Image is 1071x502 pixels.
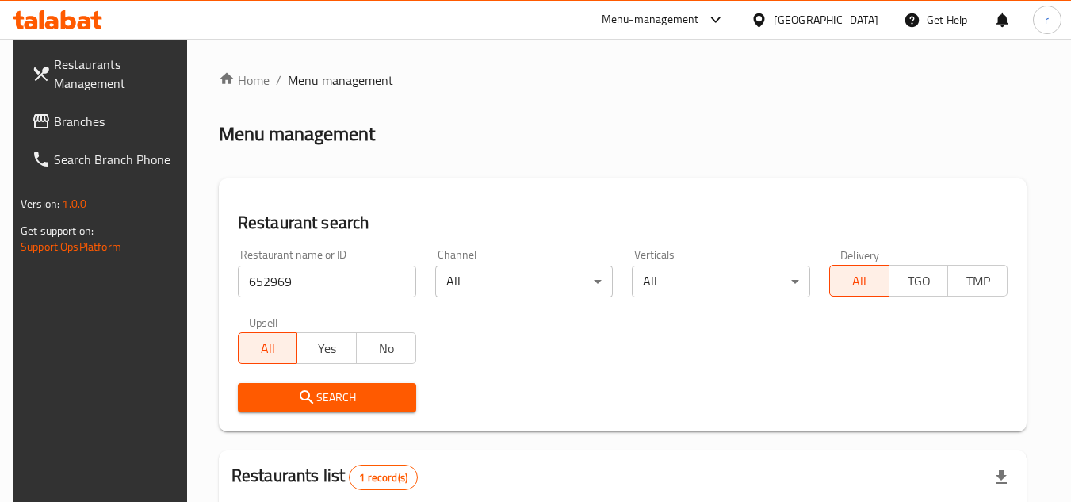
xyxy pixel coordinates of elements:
button: TGO [889,265,949,297]
span: TGO [896,270,943,293]
div: All [435,266,614,297]
span: Menu management [288,71,393,90]
span: All [836,270,883,293]
span: Search Branch Phone [54,150,179,169]
span: Version: [21,194,59,214]
h2: Restaurants list [231,464,418,490]
input: Search for restaurant name or ID.. [238,266,416,297]
span: Restaurants Management [54,55,179,93]
button: No [356,332,416,364]
button: All [829,265,889,297]
button: TMP [947,265,1008,297]
li: / [276,71,281,90]
span: TMP [954,270,1001,293]
nav: breadcrumb [219,71,1027,90]
span: Yes [304,337,350,360]
span: No [363,337,410,360]
span: Get support on: [21,220,94,241]
a: Home [219,71,270,90]
button: All [238,332,298,364]
a: Restaurants Management [19,45,192,102]
a: Support.OpsPlatform [21,236,121,257]
span: 1 record(s) [350,470,417,485]
span: All [245,337,292,360]
a: Search Branch Phone [19,140,192,178]
span: 1.0.0 [62,194,86,214]
h2: Menu management [219,121,375,147]
div: Menu-management [602,10,699,29]
div: [GEOGRAPHIC_DATA] [774,11,878,29]
label: Upsell [249,316,278,328]
div: All [632,266,810,297]
a: Branches [19,102,192,140]
h2: Restaurant search [238,211,1008,235]
div: Export file [982,458,1020,496]
label: Delivery [840,249,880,260]
span: r [1045,11,1049,29]
span: Branches [54,112,179,131]
button: Search [238,383,416,412]
span: Search [251,388,404,408]
button: Yes [296,332,357,364]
